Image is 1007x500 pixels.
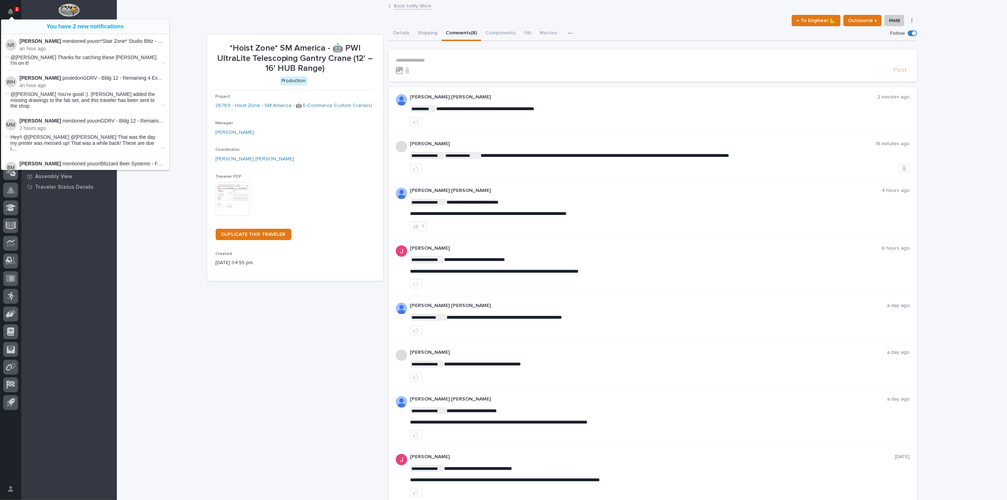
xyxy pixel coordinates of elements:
div: Notifications2 [9,8,18,20]
p: 2 minutes ago [878,94,910,100]
img: Mark Miller [5,119,17,130]
img: AD_cMMRcK_lR-hunIWE1GUPcUjzJ19X9Uk7D-9skk6qMORDJB_ZroAFOMmnE07bDdh4EHUMJPuIZ72TfOWJm2e1TqCAEecOOP... [396,188,407,199]
p: [DATE] [895,454,910,460]
p: posted on : [19,75,165,81]
img: AD_cMMRcK_lR-hunIWE1GUPcUjzJ19X9Uk7D-9skk6qMORDJB_ZroAFOMmnE07bDdh4EHUMJPuIZ72TfOWJm2e1TqCAEecOOP... [396,94,407,106]
p: [PERSON_NAME] [410,350,887,356]
p: 3 hours ago [19,168,165,174]
span: Manager [216,121,233,125]
button: like this post [410,326,422,335]
img: AD_cMMRcK_lR-hunIWE1GUPcUjzJ19X9Uk7D-9skk6qMORDJB_ZroAFOMmnE07bDdh4EHUMJPuIZ72TfOWJm2e1TqCAEecOOP... [396,303,407,314]
p: Assembly View [35,174,72,180]
button: You have 2 new notifications [1,19,169,34]
p: [PERSON_NAME] [410,454,895,460]
span: ← To Engineer 📐 [796,16,836,25]
a: 26769 - Hoist Zone - SM America - 🤖 E-Commerce Custom Crane(s) [216,102,372,109]
span: Outsource ↑ [848,16,877,25]
button: like this post [410,488,422,497]
span: Post [894,66,907,74]
button: Post [891,66,910,74]
span: Coordinator [216,148,240,152]
strong: [PERSON_NAME] [19,75,61,81]
p: [PERSON_NAME] [410,141,876,147]
a: Back toMy Work [394,1,431,10]
button: FAI [520,26,535,41]
button: Details [389,26,414,41]
div: 1 [422,224,424,229]
span: Traveler PDF [216,175,242,179]
p: [PERSON_NAME] [PERSON_NAME] [410,396,887,402]
p: an hour ago [19,46,165,52]
p: a day ago [887,396,910,402]
button: Shipping [414,26,442,41]
p: 2 hours ago [19,125,165,131]
button: 1 [410,222,427,231]
a: GDRV - Bldg 12 - Remaining 4 Expandable Crosswalks [83,75,205,81]
span: Hey!! @[PERSON_NAME] @[PERSON_NAME] That was the day my printer was messed up! That was a while b... [11,134,160,152]
p: a day ago [887,350,910,356]
div: Production [280,76,307,85]
a: [PERSON_NAME] [PERSON_NAME] [216,155,294,163]
p: mentioned you on : [19,38,165,44]
p: Traveler Status Details [35,184,93,191]
button: Delete post [899,164,910,173]
p: 6 hours ago [882,245,910,251]
p: [PERSON_NAME] [PERSON_NAME] [410,188,882,194]
img: Nate Rulli [5,39,17,51]
span: DUPLICATE THIS TRAVELER [221,232,286,237]
strong: [PERSON_NAME] [19,161,61,166]
button: like this post [410,373,422,382]
button: Components [481,26,520,41]
p: mentioned you on : [19,161,165,167]
span: Hold [889,16,900,25]
strong: [PERSON_NAME] [19,38,61,44]
p: an hour ago [19,83,165,89]
a: DUPLICATE THIS TRAVELER [216,229,291,240]
a: Traveler Status Details [21,182,117,192]
img: Ben Miller [5,162,17,173]
button: Metrics [535,26,561,41]
span: @[PERSON_NAME] Thanks for catching these [PERSON_NAME]. I'm on it! [11,55,158,66]
button: Hold [884,15,904,26]
span: Created [216,252,232,256]
a: Blizzard Beer Systems - FSTRUL2 Crane System [101,161,210,166]
p: 2 [16,7,18,12]
p: [PERSON_NAME] [410,245,882,251]
p: [PERSON_NAME] [PERSON_NAME] [410,303,887,309]
img: ACg8ocI-SXp0KwvcdjE4ZoRMyLsZRSgZqnEZt9q_hAaElEsh-D-asw=s96-c [396,245,407,257]
button: like this post [410,164,422,173]
p: 4 hours ago [882,188,910,194]
p: mentioned you on : [19,118,165,124]
a: [PERSON_NAME] [216,129,254,136]
button: Outsource ↑ [843,15,882,26]
span: @[PERSON_NAME] You're good :). [PERSON_NAME] added the missing drawings to the fab set, and this ... [11,91,155,109]
button: like this post [410,430,422,439]
p: a day ago [887,303,910,309]
img: Workspace Logo [58,4,79,17]
p: 18 minutes ago [876,141,910,147]
a: *Stair Zone* Studio Blitz - Custom Switchback [101,38,201,44]
a: You have 2 new notifications [46,23,124,30]
button: ← To Engineer 📐 [792,15,841,26]
span: Project [216,95,231,99]
p: [DATE] 04:55 pm [216,259,375,267]
button: like this post [410,279,422,288]
img: AD_cMMRcK_lR-hunIWE1GUPcUjzJ19X9Uk7D-9skk6qMORDJB_ZroAFOMmnE07bDdh4EHUMJPuIZ72TfOWJm2e1TqCAEecOOP... [396,396,407,408]
a: GDRV - Bldg 12 - Remaining 4 Expandable Crosswalks [101,118,222,124]
img: Weston Hochstetler [5,76,17,87]
p: [PERSON_NAME] [PERSON_NAME] [410,94,878,100]
button: Notifications [3,4,18,19]
strong: [PERSON_NAME] [19,118,61,124]
button: Comments (8) [442,26,481,41]
button: like this post [410,117,422,126]
a: Assembly View [21,171,117,182]
p: *Hoist Zone* SM America - 🤖 PWI UltraLite Telescoping Gantry Crane (12' – 16' HUB Range) [216,43,375,74]
p: Follow [891,30,905,36]
img: ACg8ocI-SXp0KwvcdjE4ZoRMyLsZRSgZqnEZt9q_hAaElEsh-D-asw=s96-c [396,454,407,465]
